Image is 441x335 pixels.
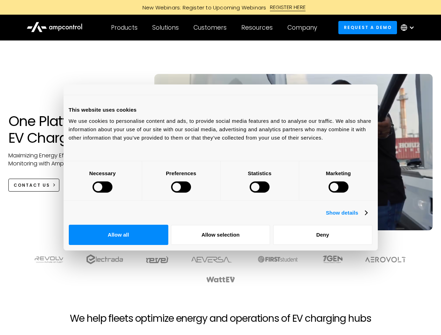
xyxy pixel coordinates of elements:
img: electrada logo [86,254,123,264]
a: New Webinars: Register to Upcoming WebinarsREGISTER HERE [64,3,378,11]
div: We use cookies to personalise content and ads, to provide social media features and to analyse ou... [69,117,373,142]
div: CONTACT US [14,182,50,188]
div: Resources [241,24,273,31]
div: Company [287,24,317,31]
strong: Necessary [89,170,116,176]
img: WattEV logo [206,277,235,282]
div: Customers [193,24,227,31]
div: Products [111,24,138,31]
button: Allow selection [171,225,270,245]
h1: One Platform for EV Charging Hubs [8,113,141,146]
strong: Preferences [166,170,196,176]
a: Request a demo [338,21,397,34]
div: This website uses cookies [69,106,373,114]
a: CONTACT US [8,179,60,192]
div: Solutions [152,24,179,31]
p: Maximizing Energy Efficiency, Uptime, and 24/7 Monitoring with Ampcontrol Solutions [8,152,141,167]
h2: We help fleets optimize energy and operations of EV charging hubs [70,313,371,325]
strong: Marketing [326,170,351,176]
button: Allow all [69,225,168,245]
img: Aerovolt Logo [365,257,406,262]
div: REGISTER HERE [270,3,306,11]
strong: Statistics [248,170,272,176]
a: Show details [326,209,367,217]
div: New Webinars: Register to Upcoming Webinars [135,4,270,11]
button: Deny [273,225,373,245]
